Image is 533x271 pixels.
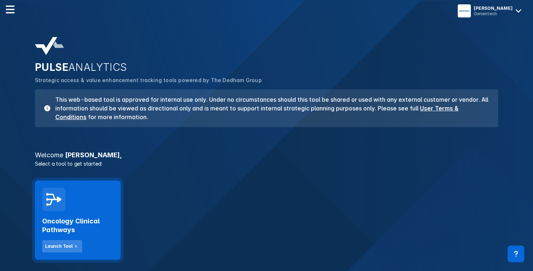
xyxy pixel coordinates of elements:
[35,61,498,73] h2: PULSE
[474,11,513,16] div: Genentech
[42,217,113,234] h2: Oncology Clinical Pathways
[474,5,513,11] div: [PERSON_NAME]
[35,37,64,55] img: pulse-analytics-logo
[45,243,73,250] div: Launch Tool
[31,160,502,167] p: Select a tool to get started:
[6,5,15,14] img: menu--horizontal.svg
[31,152,502,158] h3: [PERSON_NAME] ,
[35,76,498,84] p: Strategic access & value enhancement tracking tools powered by The Dedham Group
[68,61,127,73] span: ANALYTICS
[508,246,524,262] div: Contact Support
[42,240,82,252] button: Launch Tool
[35,181,121,260] a: Oncology Clinical PathwaysLaunch Tool
[51,95,489,121] h3: This web-based tool is approved for internal use only. Under no circumstances should this tool be...
[459,6,469,16] img: menu button
[35,151,63,159] span: Welcome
